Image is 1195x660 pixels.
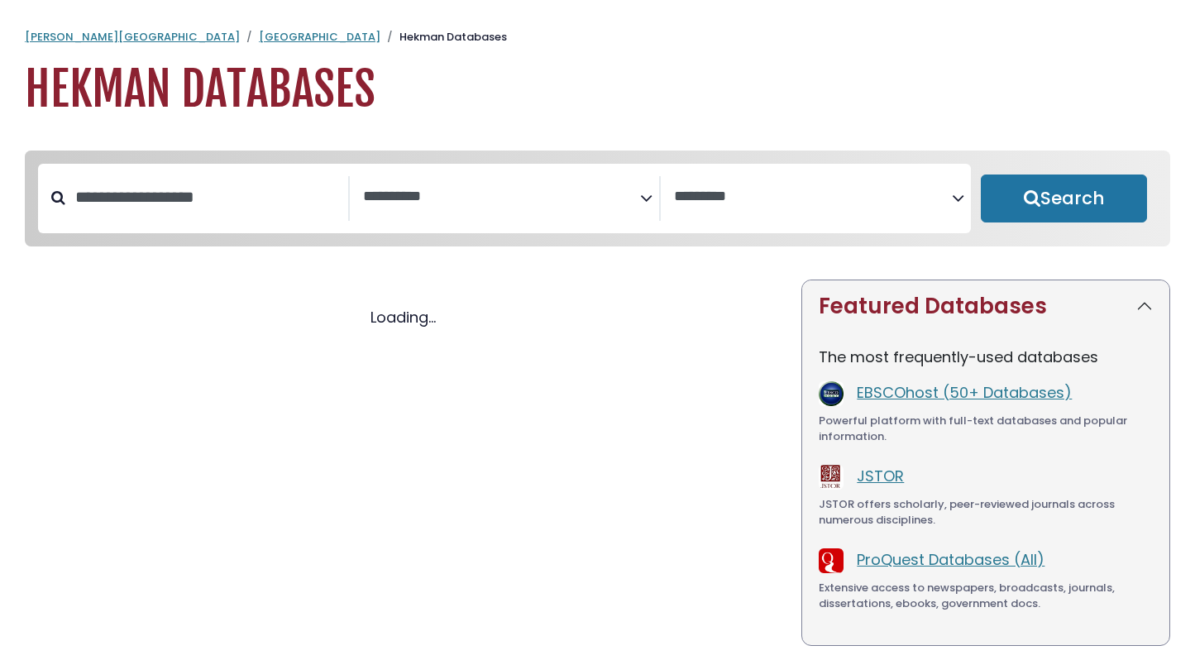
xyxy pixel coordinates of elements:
nav: Search filters [25,151,1170,246]
div: Extensive access to newspapers, broadcasts, journals, dissertations, ebooks, government docs. [819,580,1153,612]
li: Hekman Databases [380,29,507,45]
div: Loading... [25,306,782,328]
div: Powerful platform with full-text databases and popular information. [819,413,1153,445]
div: JSTOR offers scholarly, peer-reviewed journals across numerous disciplines. [819,496,1153,528]
h1: Hekman Databases [25,62,1170,117]
a: [PERSON_NAME][GEOGRAPHIC_DATA] [25,29,240,45]
a: JSTOR [857,466,904,486]
a: ProQuest Databases (All) [857,549,1044,570]
nav: breadcrumb [25,29,1170,45]
textarea: Search [363,189,641,206]
a: [GEOGRAPHIC_DATA] [259,29,380,45]
p: The most frequently-used databases [819,346,1153,368]
button: Featured Databases [802,280,1169,332]
button: Submit for Search Results [981,175,1148,222]
a: EBSCOhost (50+ Databases) [857,382,1072,403]
textarea: Search [674,189,952,206]
input: Search database by title or keyword [65,184,348,211]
